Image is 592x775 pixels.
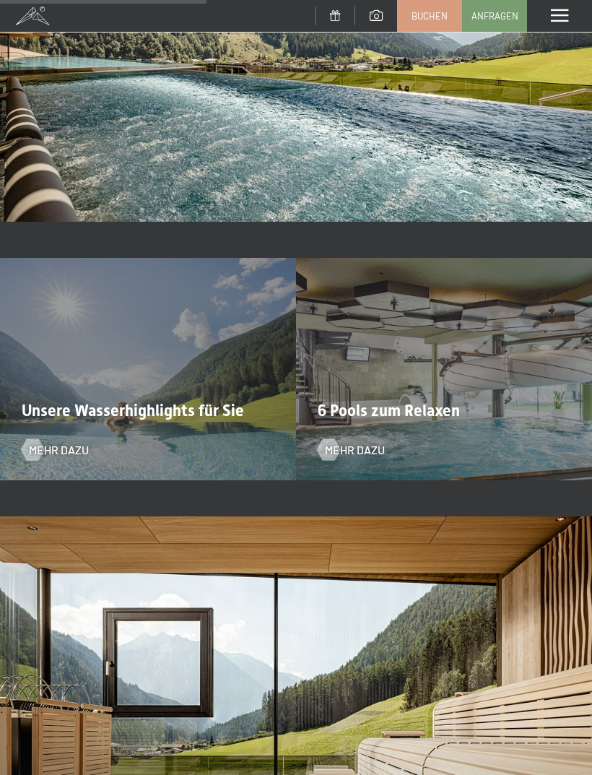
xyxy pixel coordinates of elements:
[398,1,461,31] a: Buchen
[29,442,89,458] span: Mehr dazu
[412,9,448,22] span: Buchen
[318,402,460,420] span: 6 Pools zum Relaxen
[463,1,526,31] a: Anfragen
[325,442,385,458] span: Mehr dazu
[471,9,518,22] span: Anfragen
[22,402,244,420] span: Unsere Wasserhighlights für Sie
